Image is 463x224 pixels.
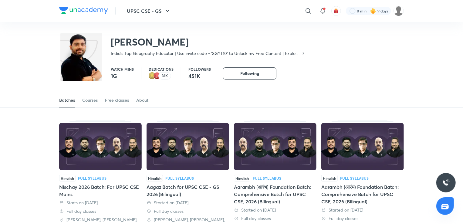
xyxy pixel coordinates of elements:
[78,176,106,180] div: Full Syllabus
[111,72,134,80] p: 1G
[147,200,229,206] div: Started on 8 Sept 2025
[105,97,129,103] div: Free classes
[331,6,341,16] button: avatar
[147,208,229,214] div: Full day classes
[149,67,174,71] p: Dedications
[162,74,168,78] p: 31K
[234,216,316,222] div: Full day classes
[394,6,404,16] img: Kiran Saini
[234,175,250,182] span: Hinglish
[149,72,156,80] img: educator badge2
[321,216,404,222] div: Full day classes
[234,207,316,213] div: Started on 29 Aug 2025
[82,93,98,107] a: Courses
[59,123,142,170] img: Thumbnail
[147,123,229,170] img: Thumbnail
[321,123,404,170] img: Thumbnail
[123,5,175,17] button: UPSC CSE - GS
[59,7,108,14] img: Company Logo
[60,34,102,92] img: class
[165,176,194,180] div: Full Syllabus
[59,175,76,182] span: Hinglish
[59,208,142,214] div: Full day classes
[154,72,161,80] img: educator badge1
[111,36,306,48] h2: [PERSON_NAME]
[59,7,108,15] a: Company Logo
[240,70,259,76] span: Following
[59,200,142,206] div: Starts on 3 Nov 2025
[59,183,142,198] div: Nischay 2026 Batch: For UPSC CSE Mains
[370,8,376,14] img: streak
[321,207,404,213] div: Started on 11 Aug 2025
[340,176,369,180] div: Full Syllabus
[333,8,339,14] img: avatar
[147,175,163,182] span: Hinglish
[136,93,148,107] a: About
[321,175,338,182] span: Hinglish
[321,183,404,205] div: Aarambh (आरंभ) Foundation Batch: Comprehensive Batch for UPSC CSE, 2026 (Bilingual)
[59,97,75,103] div: Batches
[136,97,148,103] div: About
[147,183,229,198] div: Aagaz Batch for UPSC CSE - GS 2026 (Bilingual)
[111,50,301,56] p: India's Top Geography Educator | Use invite code - 'SGYT10' to Unlock my Free Content | Explore t...
[59,93,75,107] a: Batches
[253,176,281,180] div: Full Syllabus
[223,67,276,80] button: Following
[442,179,450,186] img: ttu
[188,72,211,80] p: 451K
[234,183,316,205] div: Aarambh (आरंभ) Foundation Batch: Comprehensive Batch for UPSC CSE, 2026 (Bilingual)
[234,123,316,170] img: Thumbnail
[82,97,98,103] div: Courses
[188,67,211,71] p: Followers
[105,93,129,107] a: Free classes
[111,67,134,71] p: Watch mins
